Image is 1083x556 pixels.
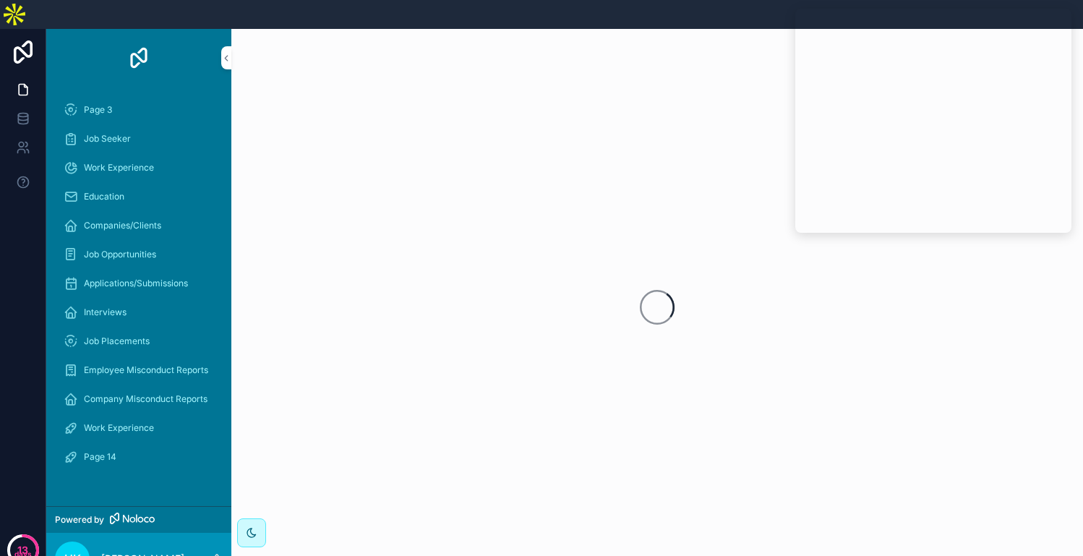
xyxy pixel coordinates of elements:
[127,46,150,69] img: App logo
[46,506,231,533] a: Powered by
[55,299,223,325] a: Interviews
[84,422,154,434] span: Work Experience
[84,278,188,289] span: Applications/Submissions
[55,328,223,354] a: Job Placements
[84,307,127,318] span: Interviews
[55,126,223,152] a: Job Seeker
[55,415,223,441] a: Work Experience
[55,270,223,296] a: Applications/Submissions
[55,213,223,239] a: Companies/Clients
[84,220,161,231] span: Companies/Clients
[84,191,124,202] span: Education
[46,87,231,489] div: scrollable content
[55,444,223,470] a: Page 14
[55,357,223,383] a: Employee Misconduct Reports
[55,514,104,526] span: Powered by
[84,104,112,116] span: Page 3
[84,393,207,405] span: Company Misconduct Reports
[55,386,223,412] a: Company Misconduct Reports
[84,335,150,347] span: Job Placements
[84,364,208,376] span: Employee Misconduct Reports
[55,184,223,210] a: Education
[55,97,223,123] a: Page 3
[55,241,223,268] a: Job Opportunities
[55,155,223,181] a: Work Experience
[84,162,154,174] span: Work Experience
[84,451,116,463] span: Page 14
[84,133,131,145] span: Job Seeker
[84,249,156,260] span: Job Opportunities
